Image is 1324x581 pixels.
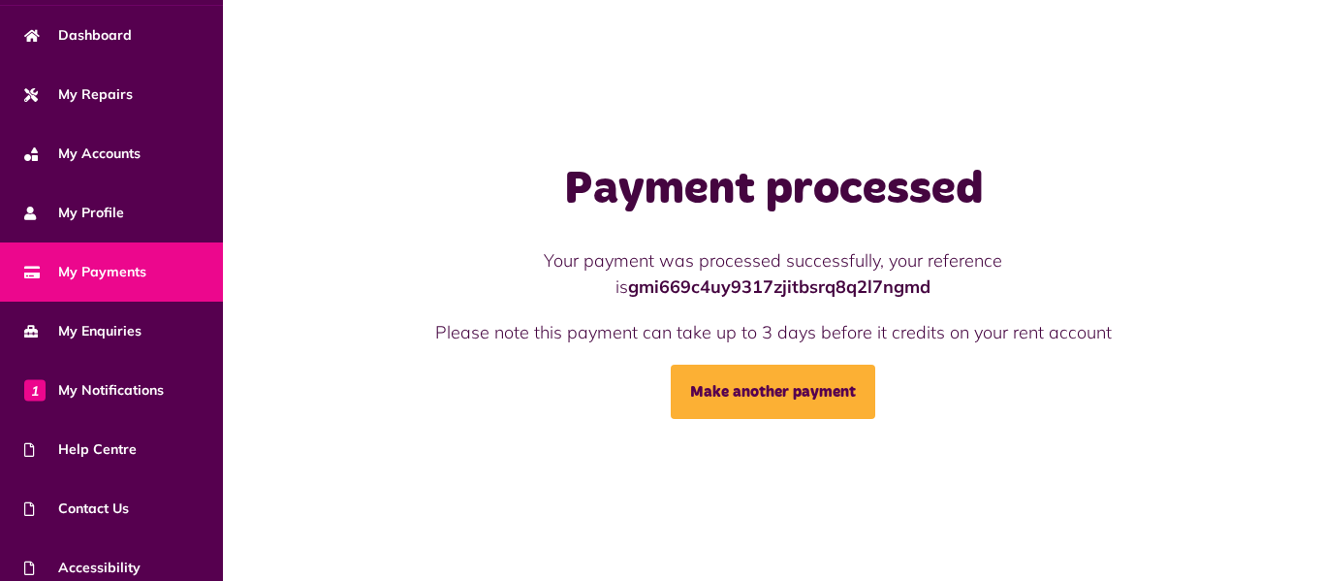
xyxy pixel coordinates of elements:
[399,162,1148,218] h1: Payment processed
[24,321,142,341] span: My Enquiries
[24,25,132,46] span: Dashboard
[399,247,1148,300] p: Your payment was processed successfully, your reference is
[399,319,1148,345] p: Please note this payment can take up to 3 days before it credits on your rent account
[628,275,930,298] strong: gmi669c4uy9317zjitbsrq8q2l7ngmd
[24,558,141,578] span: Accessibility
[671,365,875,419] a: Make another payment
[24,84,133,105] span: My Repairs
[24,499,129,519] span: Contact Us
[24,262,146,282] span: My Payments
[24,379,46,401] span: 1
[24,144,141,164] span: My Accounts
[24,203,124,223] span: My Profile
[24,439,137,460] span: Help Centre
[24,380,164,401] span: My Notifications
